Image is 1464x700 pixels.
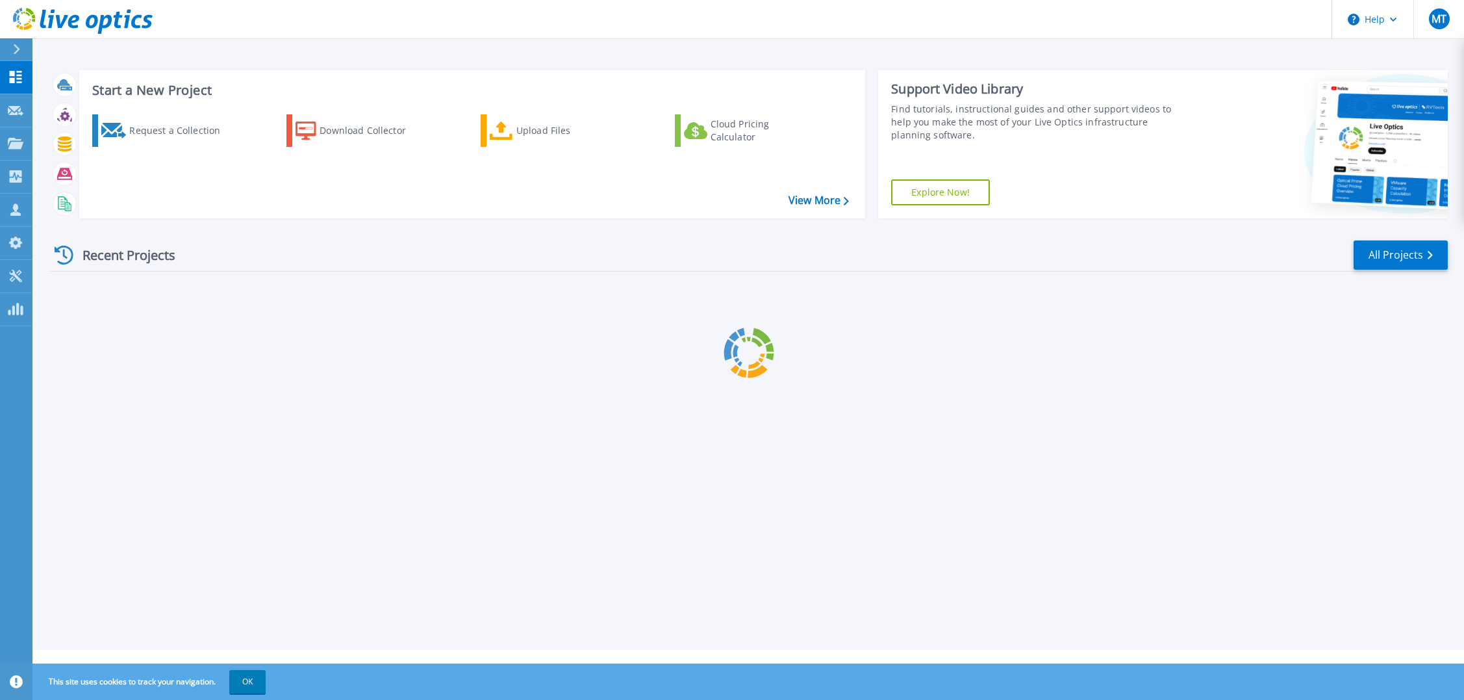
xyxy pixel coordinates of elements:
[36,670,266,694] span: This site uses cookies to track your navigation.
[711,118,814,144] div: Cloud Pricing Calculator
[92,114,237,147] a: Request a Collection
[286,114,431,147] a: Download Collector
[1354,240,1448,270] a: All Projects
[891,179,990,205] a: Explore Now!
[516,118,620,144] div: Upload Files
[891,81,1184,97] div: Support Video Library
[1432,14,1446,24] span: MT
[229,670,266,694] button: OK
[320,118,423,144] div: Download Collector
[891,103,1184,142] div: Find tutorials, instructional guides and other support videos to help you make the most of your L...
[50,239,193,271] div: Recent Projects
[675,114,820,147] a: Cloud Pricing Calculator
[481,114,625,147] a: Upload Files
[789,194,849,207] a: View More
[92,83,848,97] h3: Start a New Project
[129,118,233,144] div: Request a Collection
